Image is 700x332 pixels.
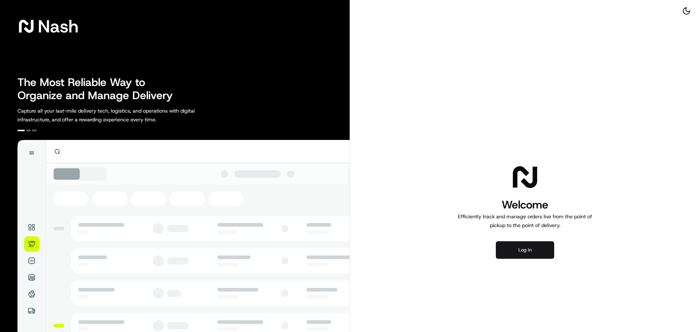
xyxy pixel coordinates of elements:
h2: The Most Reliable Way to Organize and Manage Delivery [17,76,181,102]
p: Efficiently track and manage orders live from the point of pickup to the point of delivery. [455,212,595,230]
button: Log in [496,241,554,259]
span: Nash [38,19,78,34]
h1: Welcome [455,198,595,212]
p: Capture all your last-mile delivery tech, logistics, and operations with digital infrastructure, ... [17,106,227,124]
